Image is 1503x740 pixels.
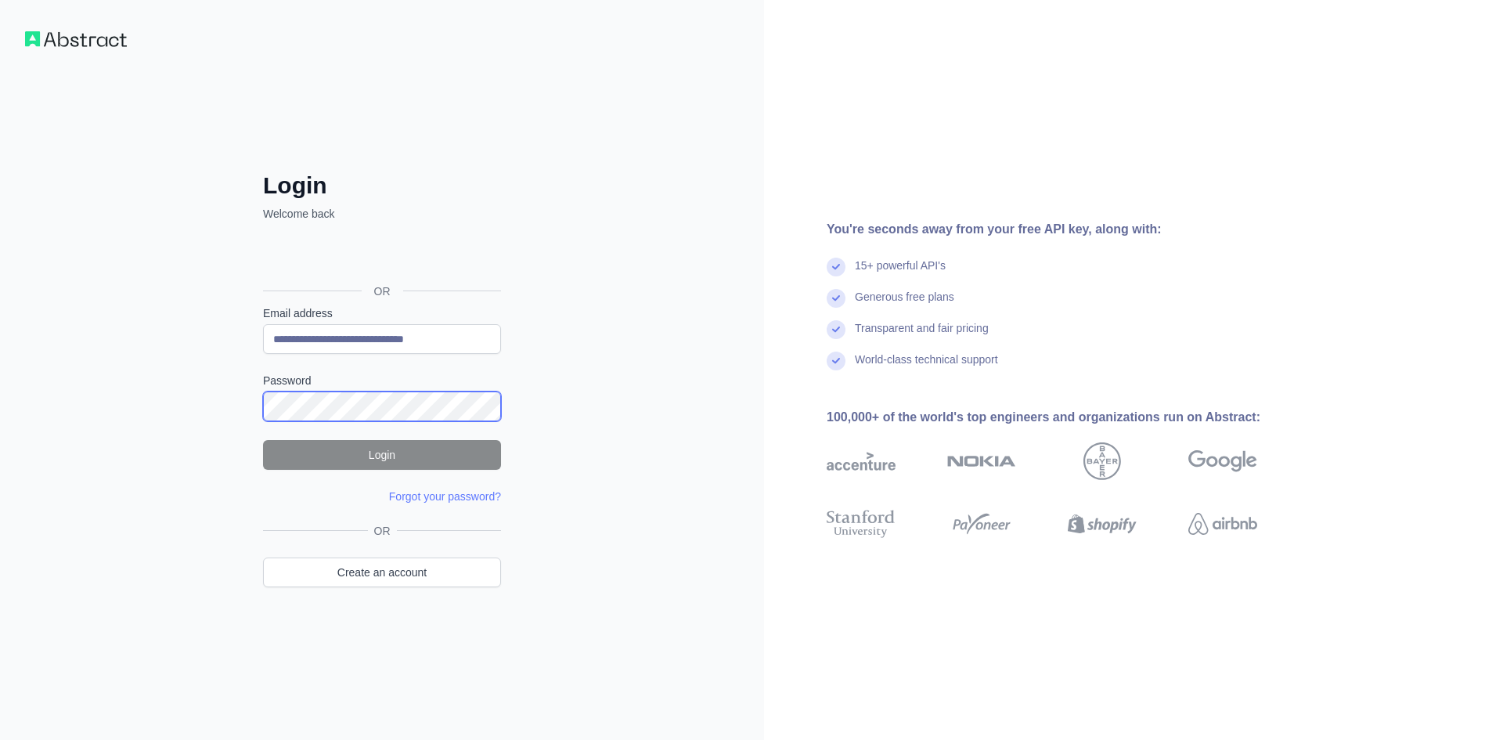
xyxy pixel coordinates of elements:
[263,558,501,587] a: Create an account
[263,373,501,388] label: Password
[855,320,989,352] div: Transparent and fair pricing
[827,408,1307,427] div: 100,000+ of the world's top engineers and organizations run on Abstract:
[947,442,1016,480] img: nokia
[1068,507,1137,541] img: shopify
[255,239,506,273] iframe: Bouton "Se connecter avec Google"
[1083,442,1121,480] img: bayer
[1188,442,1257,480] img: google
[827,320,845,339] img: check mark
[827,258,845,276] img: check mark
[827,289,845,308] img: check mark
[263,206,501,222] p: Welcome back
[855,258,946,289] div: 15+ powerful API's
[368,523,397,539] span: OR
[855,289,954,320] div: Generous free plans
[263,171,501,200] h2: Login
[827,352,845,370] img: check mark
[855,352,998,383] div: World-class technical support
[389,490,501,503] a: Forgot your password?
[263,440,501,470] button: Login
[25,31,127,47] img: Workflow
[947,507,1016,541] img: payoneer
[827,220,1307,239] div: You're seconds away from your free API key, along with:
[263,305,501,321] label: Email address
[827,507,896,541] img: stanford university
[1188,507,1257,541] img: airbnb
[827,442,896,480] img: accenture
[362,283,403,299] span: OR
